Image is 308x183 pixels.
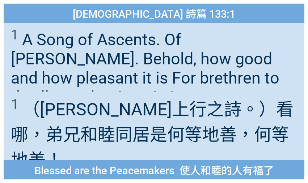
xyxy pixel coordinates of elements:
wh3162: 同 [11,124,289,170]
wh7892: 。）看哪，弟兄 [11,99,294,170]
sup: 1 [11,27,18,43]
wh3162: 居 [11,124,289,170]
sup: 1 [11,96,19,113]
span: [DEMOGRAPHIC_DATA] 詩篇 133:1 [73,5,235,21]
span: （[PERSON_NAME] [11,95,297,171]
wh1732: 上行之詩 [11,99,294,170]
wh5273: ！ [46,150,63,170]
wh3427: 是何等地善 [11,124,289,170]
span: A Song of Ascents. Of [PERSON_NAME]. Behold, how good and how pleasant it is For brethren to dwel... [11,27,297,107]
wh251: 和睦 [11,124,289,170]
